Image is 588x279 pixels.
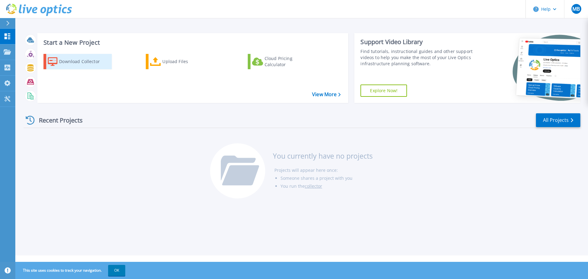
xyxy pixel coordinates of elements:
span: MB [572,6,580,11]
button: OK [108,265,125,276]
span: This site uses cookies to track your navigation. [17,265,125,276]
div: Download Collector [59,55,108,68]
div: Recent Projects [24,113,91,128]
div: Find tutorials, instructional guides and other support videos to help you make the most of your L... [360,48,476,67]
li: Projects will appear here once: [274,166,373,174]
a: View More [312,92,341,97]
li: You run the [281,182,373,190]
a: Cloud Pricing Calculator [248,54,316,69]
a: Upload Files [146,54,214,69]
div: Cloud Pricing Calculator [265,55,314,68]
a: Explore Now! [360,85,407,97]
li: Someone shares a project with you [281,174,373,182]
a: collector [305,183,322,189]
a: Download Collector [43,54,112,69]
div: Support Video Library [360,38,476,46]
div: Upload Files [162,55,211,68]
a: All Projects [536,113,580,127]
h3: You currently have no projects [273,153,373,159]
h3: Start a New Project [43,39,341,46]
